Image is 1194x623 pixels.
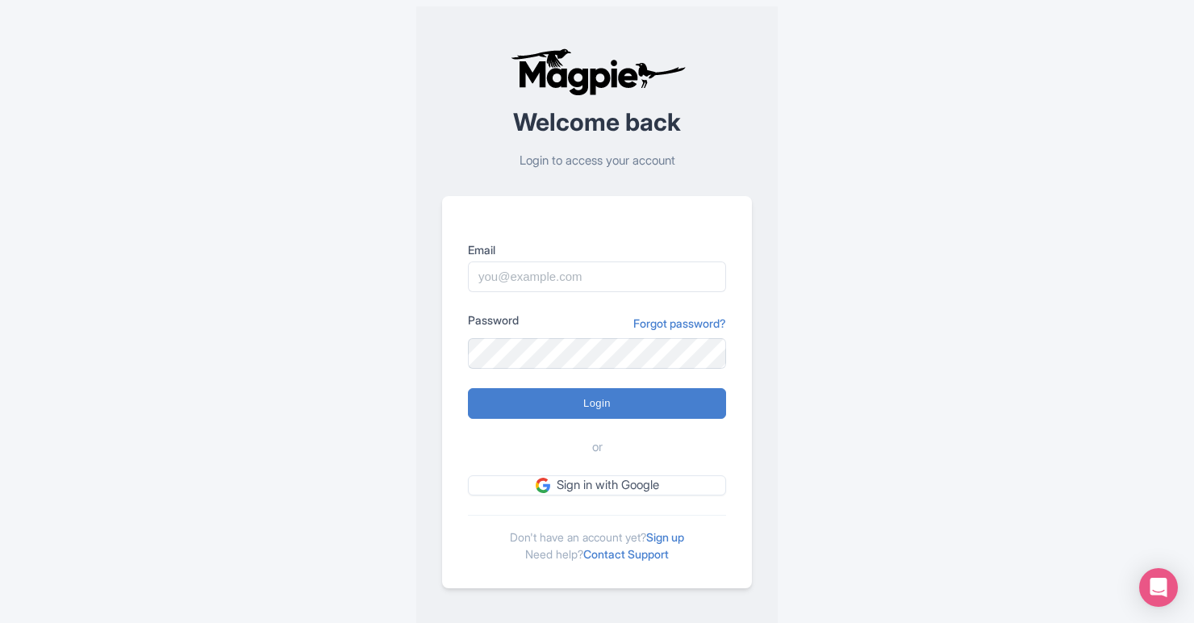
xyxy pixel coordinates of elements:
[468,475,726,495] a: Sign in with Google
[507,48,688,96] img: logo-ab69f6fb50320c5b225c76a69d11143b.png
[442,109,752,136] h2: Welcome back
[468,311,519,328] label: Password
[468,261,726,292] input: you@example.com
[646,530,684,544] a: Sign up
[442,152,752,170] p: Login to access your account
[536,478,550,492] img: google.svg
[1139,568,1178,607] div: Open Intercom Messenger
[583,547,669,561] a: Contact Support
[468,388,726,419] input: Login
[633,315,726,332] a: Forgot password?
[468,515,726,562] div: Don't have an account yet? Need help?
[468,241,726,258] label: Email
[592,438,603,457] span: or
